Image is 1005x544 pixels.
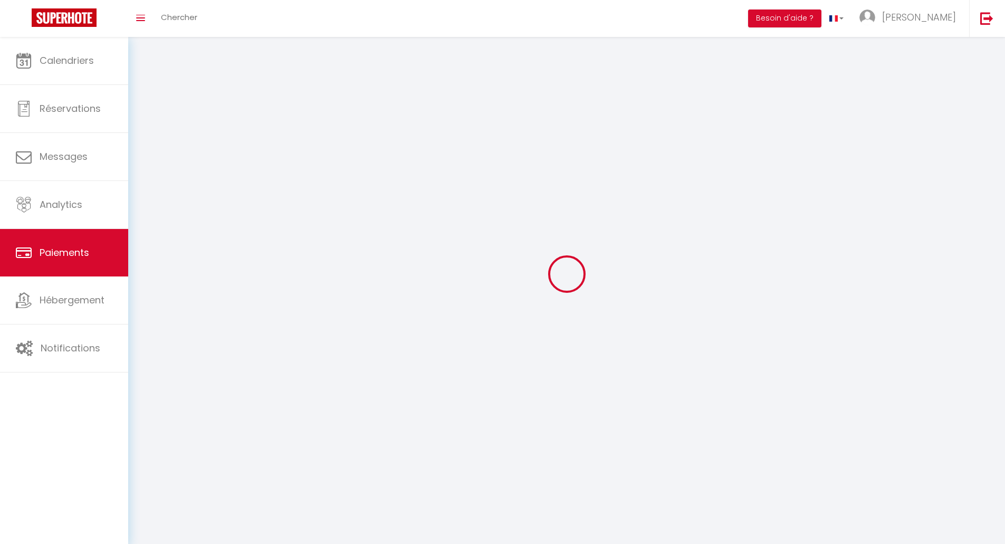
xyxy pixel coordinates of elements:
[882,11,956,24] span: [PERSON_NAME]
[32,8,97,27] img: Super Booking
[980,12,993,25] img: logout
[748,9,821,27] button: Besoin d'aide ?
[41,341,100,355] span: Notifications
[40,102,101,115] span: Réservations
[40,246,89,259] span: Paiements
[40,293,104,307] span: Hébergement
[40,54,94,67] span: Calendriers
[859,9,875,25] img: ...
[161,12,197,23] span: Chercher
[40,150,88,163] span: Messages
[40,198,82,211] span: Analytics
